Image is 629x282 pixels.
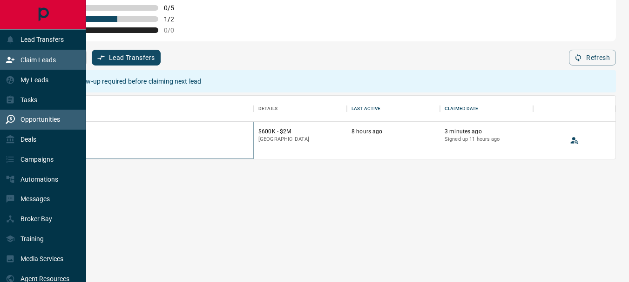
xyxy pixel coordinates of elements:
div: Last Active [352,96,380,122]
div: Name [34,96,254,122]
p: $600K - $2M [258,128,342,136]
svg: View Lead [570,136,579,145]
div: Last Active [347,96,440,122]
div: Details [254,96,347,122]
p: 3 minutes ago [445,128,528,136]
div: Lead follow-up required before claiming next lead [57,73,201,90]
div: Details [258,96,277,122]
p: Signed up 11 hours ago [445,136,528,143]
button: Lead Transfers [92,50,161,66]
div: Claimed Date [445,96,479,122]
span: 1 / 2 [164,15,184,23]
span: 0 / 5 [164,4,184,12]
button: View Lead [568,133,582,147]
div: Claimed Date [440,96,533,122]
button: Refresh [569,50,616,66]
p: [GEOGRAPHIC_DATA] [258,136,342,143]
p: 8 hours ago [352,128,435,136]
span: 0 / 0 [164,26,184,34]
